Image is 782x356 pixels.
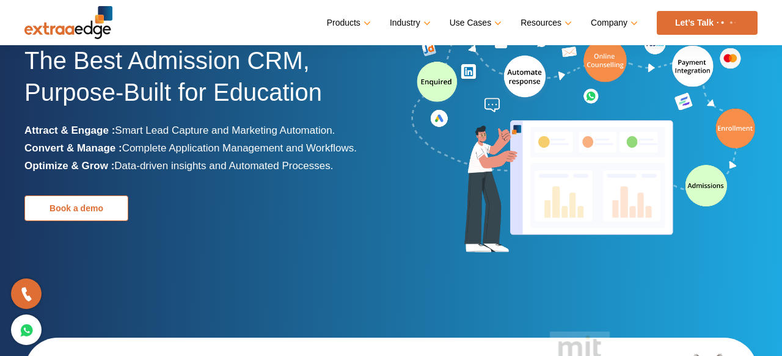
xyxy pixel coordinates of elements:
span: Complete Application Management and Workflows. [122,142,357,154]
span: Data-driven insights and Automated Processes. [114,160,333,172]
span: Smart Lead Capture and Marketing Automation. [115,125,335,136]
a: Book a demo [24,195,128,221]
a: Industry [390,14,428,32]
b: Convert & Manage : [24,142,122,154]
a: Use Cases [450,14,499,32]
b: Attract & Engage : [24,125,115,136]
h1: The Best Admission CRM, Purpose-Built for Education [24,45,382,122]
b: Optimize & Grow : [24,160,114,172]
a: Let’s Talk [657,11,758,35]
a: Company [591,14,635,32]
a: Products [327,14,368,32]
a: Resources [521,14,569,32]
img: admission-software-home-page-header [409,30,758,258]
